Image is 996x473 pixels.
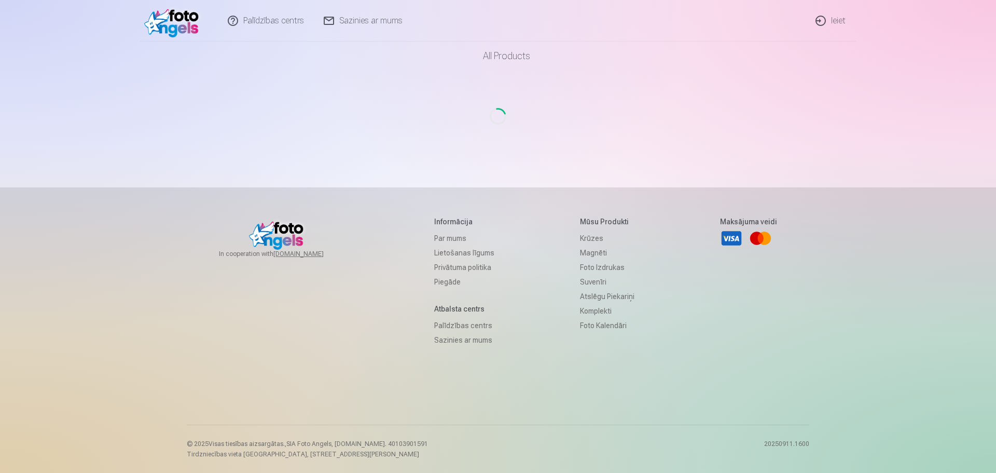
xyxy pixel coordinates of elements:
[434,333,494,347] a: Sazinies ar mums
[434,246,494,260] a: Lietošanas līgums
[764,440,809,458] p: 20250911.1600
[749,227,772,250] a: Mastercard
[144,4,204,37] img: /fa1
[434,304,494,314] h5: Atbalsta centrs
[187,440,428,448] p: © 2025 Visas tiesības aizsargātas. ,
[187,450,428,458] p: Tirdzniecības vieta [GEOGRAPHIC_DATA], [STREET_ADDRESS][PERSON_NAME]
[720,217,777,227] h5: Maksājuma veidi
[219,250,349,258] span: In cooperation with
[434,231,494,246] a: Par mums
[580,260,634,275] a: Foto izdrukas
[580,231,634,246] a: Krūzes
[434,260,494,275] a: Privātuma politika
[580,318,634,333] a: Foto kalendāri
[580,275,634,289] a: Suvenīri
[434,217,494,227] h5: Informācija
[273,250,349,258] a: [DOMAIN_NAME]
[580,217,634,227] h5: Mūsu produkti
[580,246,634,260] a: Magnēti
[454,42,543,71] a: All products
[580,289,634,304] a: Atslēgu piekariņi
[720,227,743,250] a: Visa
[434,275,494,289] a: Piegāde
[434,318,494,333] a: Palīdzības centrs
[286,440,428,448] span: SIA Foto Angels, [DOMAIN_NAME]. 40103901591
[580,304,634,318] a: Komplekti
